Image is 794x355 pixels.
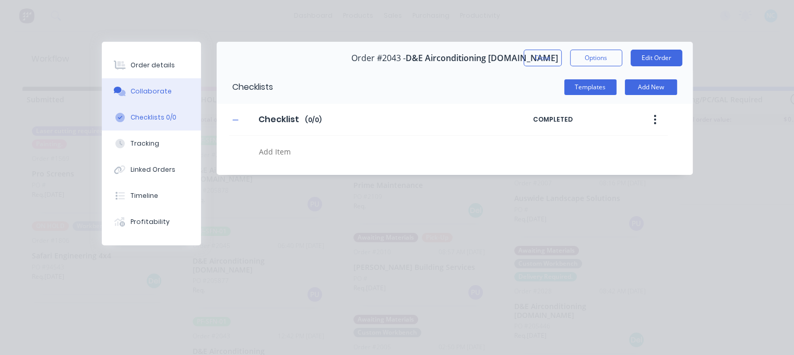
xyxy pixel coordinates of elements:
[131,191,158,200] div: Timeline
[102,131,201,157] button: Tracking
[131,217,170,227] div: Profitability
[102,52,201,78] button: Order details
[131,113,176,122] div: Checklists 0/0
[102,183,201,209] button: Timeline
[102,209,201,235] button: Profitability
[305,115,322,125] span: ( 0 / 0 )
[631,50,682,66] button: Edit Order
[533,115,622,124] span: COMPLETED
[406,53,558,63] span: D&E Airconditioning [DOMAIN_NAME]
[351,53,406,63] span: Order #2043 -
[252,112,305,127] input: Enter Checklist name
[570,50,622,66] button: Options
[131,87,172,96] div: Collaborate
[102,78,201,104] button: Collaborate
[102,104,201,131] button: Checklists 0/0
[131,61,175,70] div: Order details
[217,70,273,104] div: Checklists
[524,50,562,66] button: Close
[102,157,201,183] button: Linked Orders
[564,79,617,95] button: Templates
[131,165,175,174] div: Linked Orders
[131,139,159,148] div: Tracking
[625,79,677,95] button: Add New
